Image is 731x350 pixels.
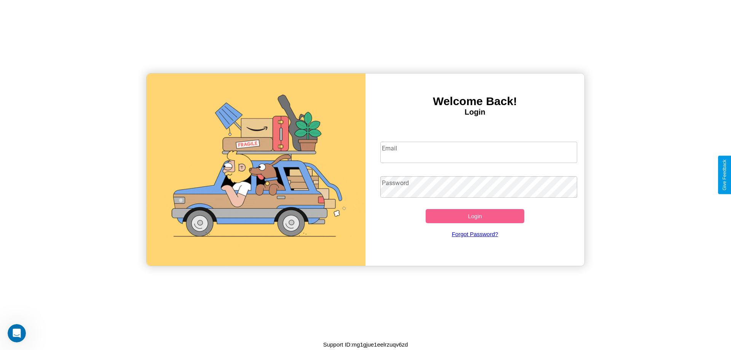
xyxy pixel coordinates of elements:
[377,223,574,245] a: Forgot Password?
[722,160,727,190] div: Give Feedback
[365,95,584,108] h3: Welcome Back!
[426,209,524,223] button: Login
[365,108,584,117] h4: Login
[8,324,26,342] iframe: Intercom live chat
[147,74,365,266] img: gif
[323,339,408,350] p: Support ID: mg1gjue1eelrzuqv6zd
